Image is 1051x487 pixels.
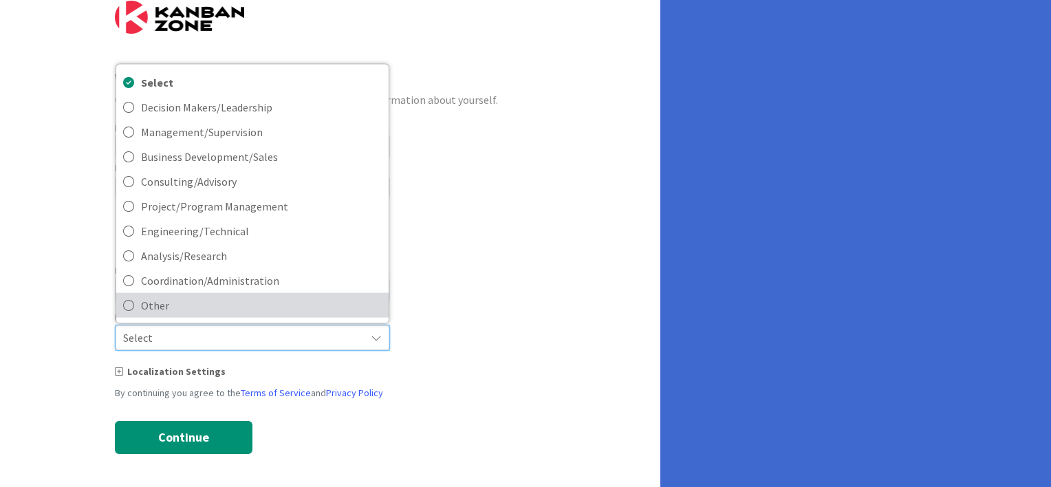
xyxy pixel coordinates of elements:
div: By continuing you agree to the and [115,386,546,400]
span: Management/Supervision [141,122,382,142]
div: Localization Settings [115,365,546,379]
a: Project/Program Management [116,194,389,219]
a: Select [116,70,389,95]
a: Privacy Policy [326,387,383,399]
img: Kanban Zone [115,1,244,34]
a: Management/Supervision [116,120,389,144]
label: First Name [115,122,159,134]
a: Analysis/Research [116,243,389,268]
span: Business Development/Sales [141,147,382,167]
a: Other [116,293,389,318]
a: Decision Makers/Leadership [116,95,389,120]
button: Continue [115,421,252,454]
a: Business Development/Sales [116,144,389,169]
div: Welcome! [115,67,546,91]
a: Engineering/Technical [116,219,389,243]
span: Project/Program Management [141,196,382,217]
span: Other [141,295,382,316]
a: Terms of Service [241,387,311,399]
span: Engineering/Technical [141,221,382,241]
label: My Primary Role [115,310,181,325]
span: Consulting/Advisory [141,171,382,192]
span: Coordination/Administration [141,270,382,291]
a: Consulting/Advisory [116,169,389,194]
span: Analysis/Research [141,246,382,266]
span: Decision Makers/Leadership [141,97,382,118]
label: Backup Password [115,161,188,175]
label: My Area of Focus [115,263,186,278]
a: Coordination/Administration [116,268,389,293]
span: Select [141,72,382,93]
span: Select [123,328,358,347]
div: Create your account profile by providing a little more information about yourself. [115,91,546,108]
